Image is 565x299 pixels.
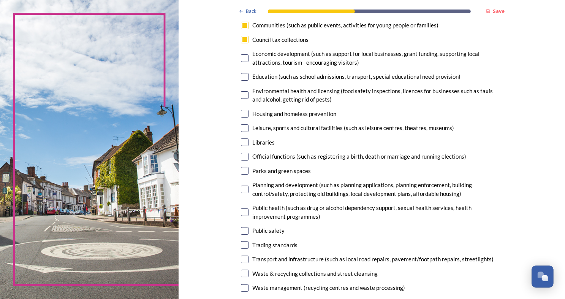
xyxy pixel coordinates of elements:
div: Council tax collections [252,35,309,44]
div: Environmental health and licensing (food safety inspections, licences for businesses such as taxi... [252,87,502,104]
div: Trading standards [252,241,298,250]
div: Waste & recycling collections and street cleansing [252,269,378,278]
div: Education (such as school admissions, transport, special educational need provision) [252,72,461,81]
div: Communities (such as public events, activities for young people or families) [252,21,438,30]
div: Public safety [252,226,285,235]
div: Public health (such as drug or alcohol dependency support, sexual health services, health improve... [252,204,502,221]
div: Planning and development (such as planning applications, planning enforcement, building control/s... [252,181,502,198]
div: Economic development (such as support for local businesses, grant funding, supporting local attra... [252,49,502,67]
div: Parks and green spaces [252,167,311,175]
span: Back [246,8,256,15]
strong: Save [493,8,505,14]
div: Housing and homeless prevention [252,110,336,118]
button: Open Chat [532,266,554,288]
div: Libraries [252,138,275,147]
div: Waste management (recycling centres and waste processing) [252,283,405,292]
div: Official functions (such as registering a birth, death or marriage and running elections) [252,152,466,161]
div: Transport and infrastructure (such as local road repairs, pavement/footpath repairs, streetlights) [252,255,494,264]
div: Leisure, sports and cultural facilities (such as leisure centres, theatres, museums) [252,124,454,132]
